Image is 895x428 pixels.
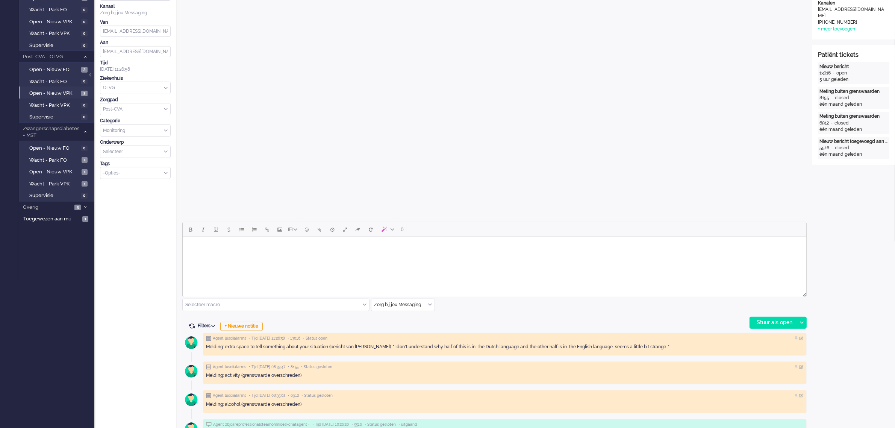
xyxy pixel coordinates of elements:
[197,223,210,236] button: Italic
[184,223,197,236] button: Bold
[206,393,211,398] img: ic_note_grey.svg
[22,167,93,176] a: Open - Nieuw VPK 1
[818,26,855,32] div: + meer toevoegen
[81,67,88,73] span: 3
[29,157,80,164] span: Wacht - Park FO
[82,157,88,163] span: 1
[339,223,351,236] button: Fullscreen
[364,223,377,236] button: Reset content
[303,336,327,341] span: • Status open
[81,31,88,36] span: 0
[22,179,93,188] a: Wacht - Park VPK 1
[213,422,310,427] span: Agent zbjcareprofessionalsteamomnideskchatagent •
[818,51,889,59] div: Patiënt tickets
[210,223,223,236] button: Underline
[401,226,404,232] span: 0
[261,223,274,236] button: Insert/edit link
[819,151,888,158] div: één maand geleden
[23,216,80,223] span: Toegewezen aan mij
[81,79,88,85] span: 0
[29,90,79,97] span: Open - Nieuw VPK
[22,101,93,109] a: Wacht - Park VPK 0
[100,167,171,179] div: Select Tags
[365,422,396,427] span: • Status gesloten
[100,19,171,26] div: Van
[351,422,362,427] span: • 5516
[835,145,849,151] div: closed
[29,42,79,49] span: Supervisie
[206,364,211,370] img: ic_note_grey.svg
[22,112,93,121] a: Supervisie 0
[100,118,171,124] div: Categorie
[288,364,298,370] span: • 8155
[834,120,849,126] div: closed
[235,223,248,236] button: Bullet list
[819,95,829,101] div: 8155
[206,422,212,427] img: ic_chat_grey.svg
[829,120,834,126] div: -
[22,41,93,49] a: Supervisie 0
[182,333,201,352] img: avatar
[22,29,93,37] a: Wacht - Park VPK 0
[800,290,806,297] div: Resize
[183,237,806,290] iframe: Rich Text Area
[836,70,847,76] div: open
[22,125,80,139] span: Zwangerschapsdiabetes - MST
[301,393,333,398] span: • Status gesloten
[220,322,263,331] div: + Nieuwe notitie
[397,223,407,236] button: 0
[29,168,80,176] span: Open - Nieuw VPK
[198,323,218,328] span: Filters
[819,101,888,108] div: één maand geleden
[249,364,285,370] span: • Tijd [DATE] 08:33:47
[22,5,93,14] a: Wacht - Park FO 0
[100,60,171,66] div: Tijd
[29,6,79,14] span: Wacht - Park FO
[249,393,285,398] span: • Tijd [DATE] 08:35:02
[286,223,300,236] button: Table
[819,120,829,126] div: 6912
[29,145,79,152] span: Open - Nieuw FO
[82,181,88,187] span: 1
[22,214,94,223] a: Toegewezen aan mij 1
[326,223,339,236] button: Delay message
[100,60,171,73] div: [DATE] 11:26:58
[213,393,246,398] span: Agent lusciialarms
[819,64,888,70] div: Nieuw bericht
[81,146,88,151] span: 0
[206,372,804,379] div: Melding: activity (grenswaarde overschreden)
[206,336,211,341] img: ic_note_grey.svg
[29,66,79,73] span: Open - Nieuw FO
[313,223,326,236] button: Add attachment
[301,364,332,370] span: • Status gesloten
[22,65,93,73] a: Open - Nieuw FO 3
[100,39,171,46] div: Aan
[829,95,835,101] div: -
[398,422,417,427] span: • uitgaand
[819,88,888,95] div: Meting buiten grenswaarden
[22,156,93,164] a: Wacht - Park FO 1
[81,7,88,13] span: 0
[29,102,79,109] span: Wacht - Park VPK
[22,53,80,61] span: Post-CVA - OLVG
[312,422,349,427] span: • Tijd [DATE] 10:26:20
[818,6,886,19] div: [EMAIL_ADDRESS][DOMAIN_NAME]
[22,191,93,199] a: Supervisie 0
[819,126,888,133] div: één maand geleden
[377,223,397,236] button: AI
[22,89,93,97] a: Open - Nieuw VPK 2
[81,43,88,49] span: 0
[818,19,886,26] div: [PHONE_NUMBER]
[100,75,171,82] div: Ziekenhuis
[351,223,364,236] button: Clear formatting
[22,17,93,26] a: Open - Nieuw VPK 0
[81,91,88,96] span: 2
[819,70,831,76] div: 13016
[81,103,88,108] span: 0
[248,223,261,236] button: Numbered list
[74,205,81,210] span: 3
[831,70,836,76] div: -
[835,95,849,101] div: closed
[22,204,72,211] span: Overig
